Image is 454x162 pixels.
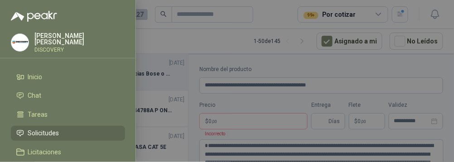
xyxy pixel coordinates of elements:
[11,69,125,85] a: Inicio
[11,144,125,160] a: Licitaciones
[28,92,42,99] span: Chat
[11,34,29,51] img: Company Logo
[28,148,62,156] span: Licitaciones
[34,47,125,52] p: DISCOVERY
[28,111,48,118] span: Tareas
[28,129,59,137] span: Solicitudes
[11,88,125,104] a: Chat
[28,73,43,81] span: Inicio
[11,126,125,141] a: Solicitudes
[34,33,125,45] p: [PERSON_NAME] [PERSON_NAME]
[11,11,57,22] img: Logo peakr
[11,107,125,122] a: Tareas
